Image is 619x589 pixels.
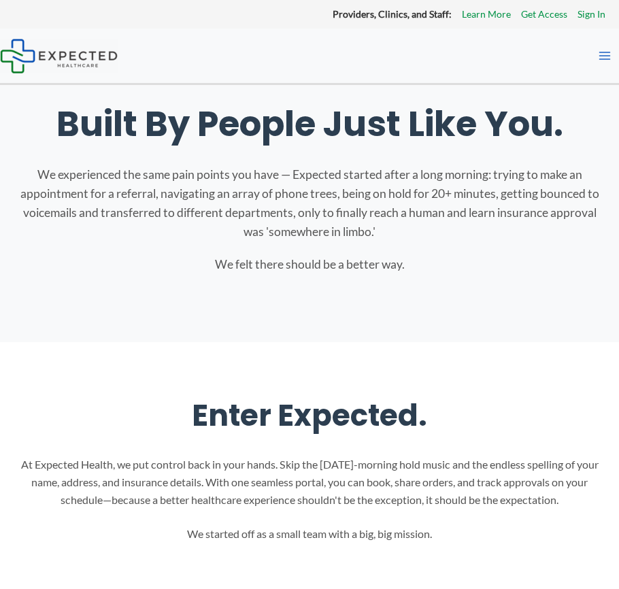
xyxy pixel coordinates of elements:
[521,5,567,23] a: Get Access
[590,41,619,70] button: Main menu toggle
[578,5,605,23] a: Sign In
[14,525,605,543] p: We started off as a small team with a big, big mission.
[462,5,511,23] a: Learn More
[14,397,605,435] h2: Enter Expected.
[14,255,605,274] p: We felt there should be a better way.
[14,103,605,145] h1: Built By People Just Like You.
[333,8,452,20] strong: Providers, Clinics, and Staff:
[14,456,605,508] p: At Expected Health, we put control back in your hands. Skip the [DATE]-morning hold music and the...
[14,165,605,241] p: We experienced the same pain points you have — Expected started after a long morning: trying to m...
